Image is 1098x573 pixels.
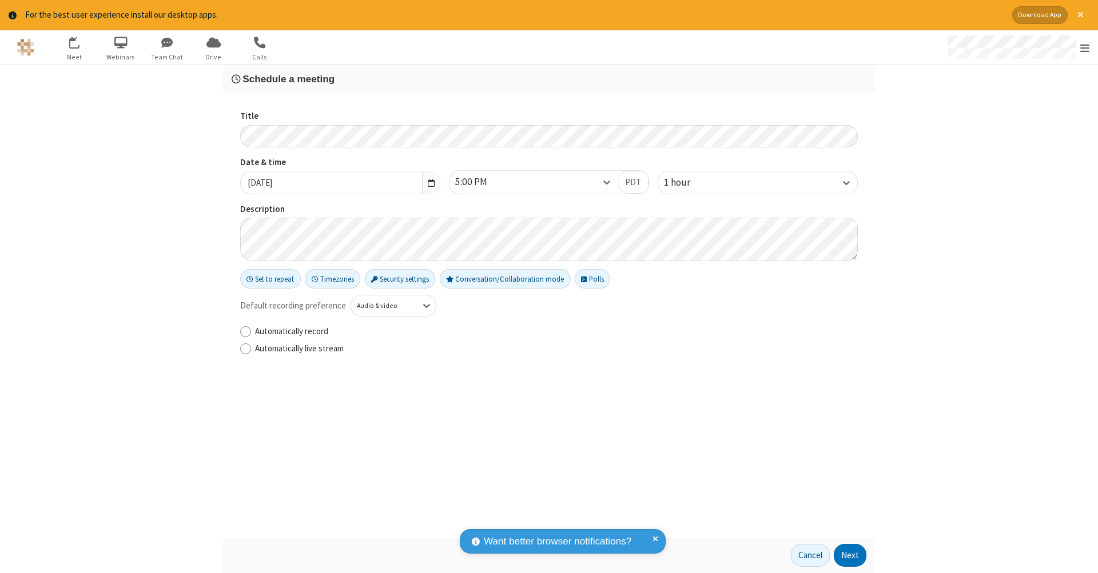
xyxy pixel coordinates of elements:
[255,342,858,355] label: Automatically live stream
[192,52,235,62] span: Drive
[357,301,411,311] div: Audio & video
[4,30,47,65] button: Logo
[240,156,440,169] label: Date & time
[791,544,830,567] button: Cancel
[53,52,96,62] span: Meet
[618,171,649,194] button: PDT
[25,9,1004,22] div: For the best user experience install our desktop apps.
[440,269,571,288] button: Conversation/Collaboration mode
[1072,6,1089,24] button: Close alert
[240,110,858,123] label: Title
[255,325,858,338] label: Automatically record
[834,544,866,567] button: Next
[100,52,142,62] span: Webinars
[305,269,360,288] button: Timezones
[242,73,335,85] span: Schedule a meeting
[146,52,189,62] span: Team Chat
[575,269,610,288] button: Polls
[238,52,281,62] span: Calls
[365,269,436,288] button: Security settings
[17,39,34,56] img: QA Selenium DO NOT DELETE OR CHANGE
[240,269,301,288] button: Set to repeat
[1012,6,1068,24] button: Download App
[75,37,86,45] div: 12
[455,175,507,190] div: 5:00 PM
[1069,543,1089,565] iframe: Chat
[937,30,1098,65] div: Open menu
[664,175,710,190] div: 1 hour
[484,534,631,549] span: Want better browser notifications?
[240,299,346,312] span: Default recording preference
[240,203,858,216] label: Description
